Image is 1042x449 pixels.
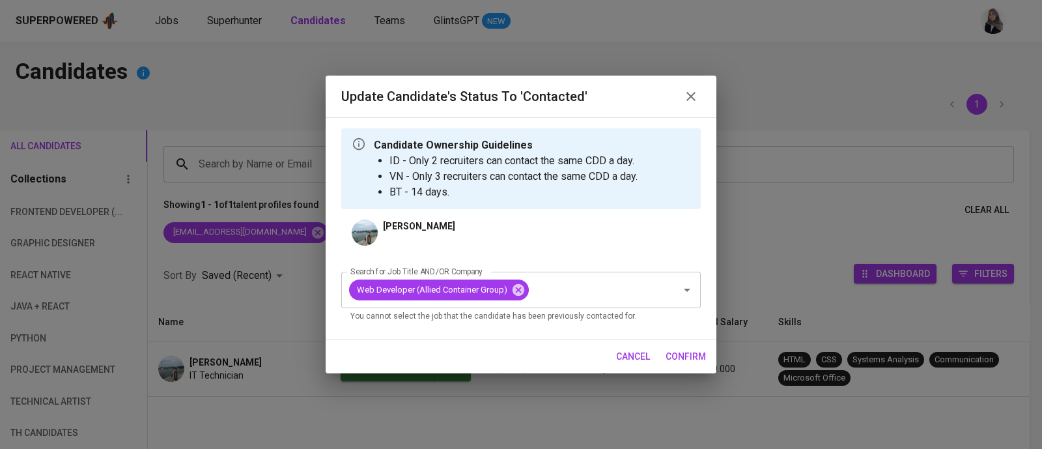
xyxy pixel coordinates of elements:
[350,310,692,323] p: You cannot select the job that the candidate has been previously contacted for.
[616,349,650,365] span: cancel
[349,280,529,300] div: Web Developer (Allied Container Group)
[349,283,515,296] span: Web Developer (Allied Container Group)
[389,153,638,169] li: ID - Only 2 recruiters can contact the same CDD a day.
[383,220,455,233] p: [PERSON_NAME]
[611,345,655,369] button: cancel
[374,138,638,153] p: Candidate Ownership Guidelines
[352,220,378,246] img: dc50128a07e4ea3813f31231640a283a.jpg
[678,281,696,299] button: Open
[666,349,706,365] span: confirm
[341,86,587,107] h6: Update Candidate's Status to 'Contacted'
[389,169,638,184] li: VN - Only 3 recruiters can contact the same CDD a day.
[660,345,711,369] button: confirm
[389,184,638,200] li: BT - 14 days.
